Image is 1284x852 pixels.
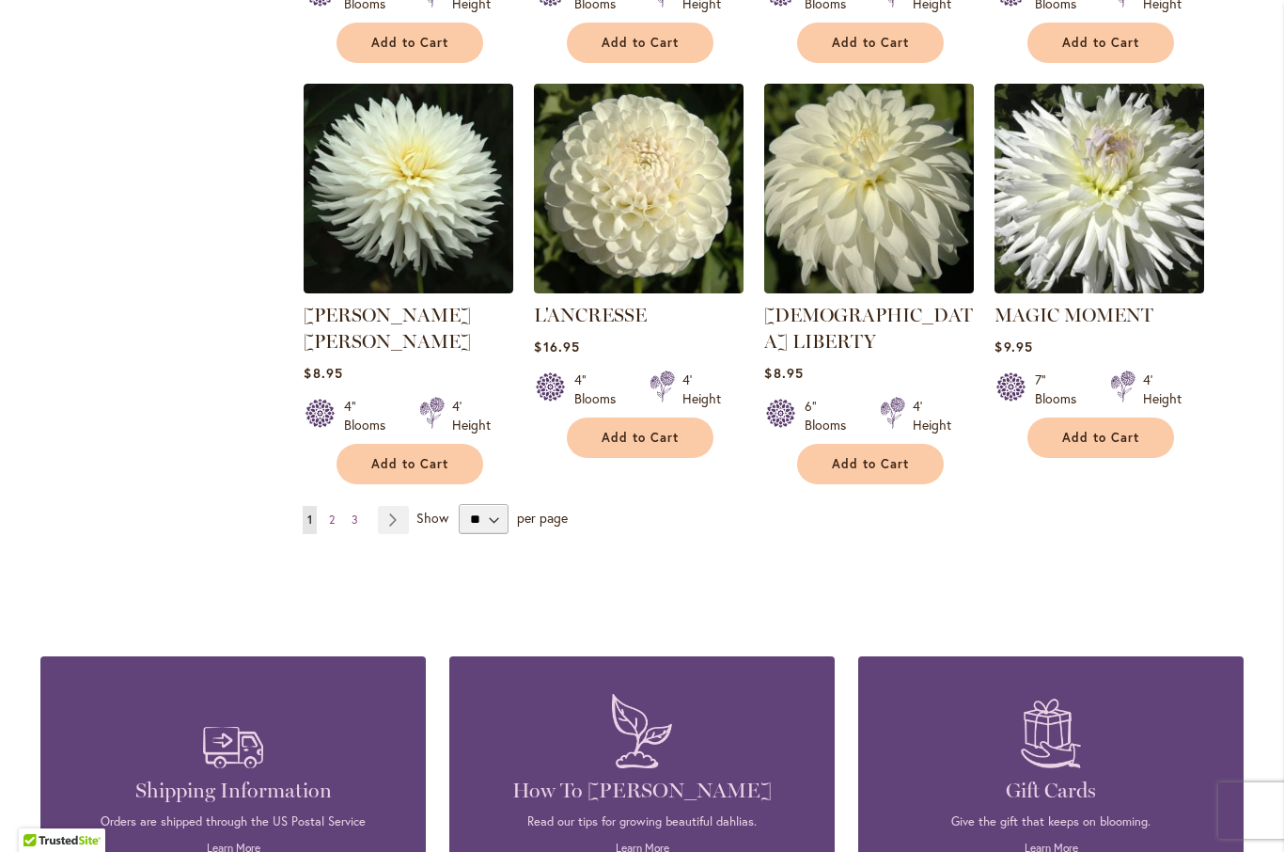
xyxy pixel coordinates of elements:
div: 4' Height [452,397,491,434]
button: Add to Cart [337,444,483,484]
span: $16.95 [534,338,579,355]
span: per page [517,509,568,527]
a: [PERSON_NAME] [PERSON_NAME] [304,304,471,353]
span: Add to Cart [832,35,909,51]
a: MAGIC MOMENT [994,279,1204,297]
span: $8.95 [304,364,342,382]
button: Add to Cart [797,444,944,484]
span: Add to Cart [1062,35,1139,51]
button: Add to Cart [337,23,483,63]
span: 3 [352,513,358,527]
button: Add to Cart [567,418,713,458]
button: Add to Cart [797,23,944,63]
p: Orders are shipped through the US Postal Service [69,813,398,830]
button: Add to Cart [567,23,713,63]
span: Add to Cart [1062,430,1139,446]
a: MAGIC MOMENT [994,304,1153,326]
a: LADY LIBERTY [764,279,974,297]
span: Add to Cart [832,456,909,472]
span: Add to Cart [371,35,448,51]
span: 2 [329,513,335,527]
img: MAGIC MOMENT [994,84,1204,293]
span: Add to Cart [602,35,679,51]
button: Add to Cart [1027,418,1174,458]
div: 4" Blooms [344,397,397,434]
a: L'ANCRESSE [534,279,744,297]
div: 6" Blooms [805,397,857,434]
img: L'ANCRESSE [534,84,744,293]
span: $9.95 [994,338,1032,355]
div: 4" Blooms [574,371,627,408]
h4: How To [PERSON_NAME] [478,778,806,804]
p: Read our tips for growing beautiful dahlias. [478,813,806,830]
div: 4' Height [1143,371,1182,408]
span: 1 [307,513,312,527]
p: Give the gift that keeps on blooming. [886,813,1215,830]
div: 7" Blooms [1035,371,1088,408]
iframe: Launch Accessibility Center [14,785,67,838]
a: [DEMOGRAPHIC_DATA] LIBERTY [764,304,973,353]
span: Show [416,509,448,527]
div: 4' Height [682,371,721,408]
a: 3 [347,506,363,534]
div: 4' Height [913,397,951,434]
a: 2 [324,506,339,534]
h4: Gift Cards [886,778,1215,804]
a: L'ANCRESSE [534,304,647,326]
span: Add to Cart [602,430,679,446]
span: Add to Cart [371,456,448,472]
h4: Shipping Information [69,778,398,804]
img: LADY LIBERTY [764,84,974,293]
img: JACK FROST [304,84,513,293]
button: Add to Cart [1027,23,1174,63]
span: $8.95 [764,364,803,382]
a: JACK FROST [304,279,513,297]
